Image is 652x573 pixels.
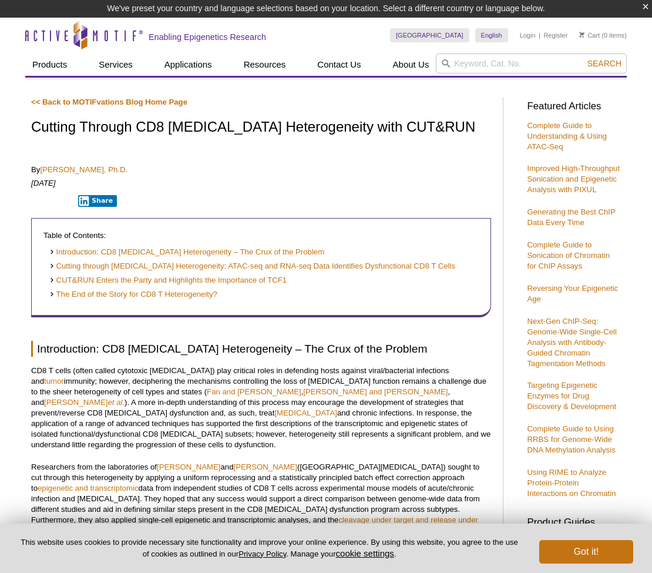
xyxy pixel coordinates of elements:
h2: Enabling Epigenetics Research [149,32,266,42]
a: Complete Guide to Using RRBS for Genome-Wide DNA Methylation Analysis [527,424,615,454]
h1: Cutting Through CD8 [MEDICAL_DATA] Heterogeneity with CUT&RUN [31,119,491,136]
a: epigenetic and transcriptomic [38,484,139,492]
a: [PERSON_NAME]et al. [44,398,125,407]
a: Targeting Epigenetic Enzymes for Drug Discovery & Development [527,381,616,411]
a: Fan and [PERSON_NAME] [207,387,301,396]
p: Table of Contents: [43,230,479,241]
p: This website uses cookies to provide necessary site functionality and improve your online experie... [19,537,520,559]
a: tumor [44,377,64,386]
button: cookie settings [336,548,394,558]
a: [GEOGRAPHIC_DATA] [390,28,469,42]
h3: Featured Articles [527,102,621,112]
button: Search [584,58,625,69]
a: Complete Guide to Sonication of Chromatin for ChIP Assays [527,240,610,270]
a: Improved High-Throughput Sonication and Epigenetic Analysis with PIXUL [527,164,620,194]
input: Keyword, Cat. No. [436,53,627,73]
h2: Introduction: CD8 [MEDICAL_DATA] Heterogeneity – The Crux of the Problem [31,341,491,357]
a: Products [25,53,74,76]
a: [PERSON_NAME] and [PERSON_NAME] [303,387,448,396]
a: Introduction: CD8 [MEDICAL_DATA] Heterogeneity – The Crux of the Problem [49,247,324,258]
iframe: X Post Button [31,195,70,206]
a: Register [543,31,567,39]
a: Login [520,31,536,39]
a: Complete Guide to Understanding & Using ATAC-Seq [527,121,607,151]
a: Resources [237,53,293,76]
a: [PERSON_NAME], Ph.D. [40,165,127,174]
button: Share [78,195,117,207]
em: [DATE] [31,179,56,187]
a: Generating the Best ChIP Data Every Time [527,207,615,227]
li: | [539,28,540,42]
a: Applications [157,53,219,76]
em: et al. [107,398,125,407]
a: [MEDICAL_DATA] [274,408,337,417]
button: Got it! [539,540,633,564]
a: Cutting through [MEDICAL_DATA] Heterogeneity: ATAC-seq and RNA-seq Data Identifies Dysfunctional ... [49,261,455,272]
a: Next-Gen ChIP-Seq: Genome-Wide Single-Cell Analysis with Antibody-Guided Chromatin Tagmentation M... [527,317,616,368]
a: Services [92,53,140,76]
a: [PERSON_NAME] [234,463,297,471]
a: English [475,28,508,42]
li: (0 items) [579,28,627,42]
a: Using RIME to Analyze Protein-Protein Interactions on Chromatin [527,468,616,498]
p: Researchers from the laboratories of and ([GEOGRAPHIC_DATA][MEDICAL_DATA]) sought to cut through ... [31,462,491,547]
a: Cart [579,31,600,39]
a: << Back to MOTIFvations Blog Home Page [31,98,187,106]
p: By [31,165,491,175]
h3: Product Guides [527,511,621,528]
a: cleavage under target and release under nuclease (CUT&RUN) [31,515,478,535]
p: CD8 T cells (often called cytotoxic [MEDICAL_DATA]) play critical roles in defending hosts agains... [31,366,491,450]
a: CUT&RUN Enters the Party and Highlights the Importance of TCF1 [49,275,287,286]
a: Privacy Policy [238,549,286,558]
span: Search [587,59,621,68]
a: The End of the Story for CD8 T Heterogeneity? [49,289,217,300]
a: [PERSON_NAME] [157,463,220,471]
a: About Us [386,53,436,76]
a: Contact Us [310,53,368,76]
a: Reversing Your Epigenetic Age [527,284,618,303]
img: Your Cart [579,32,584,38]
